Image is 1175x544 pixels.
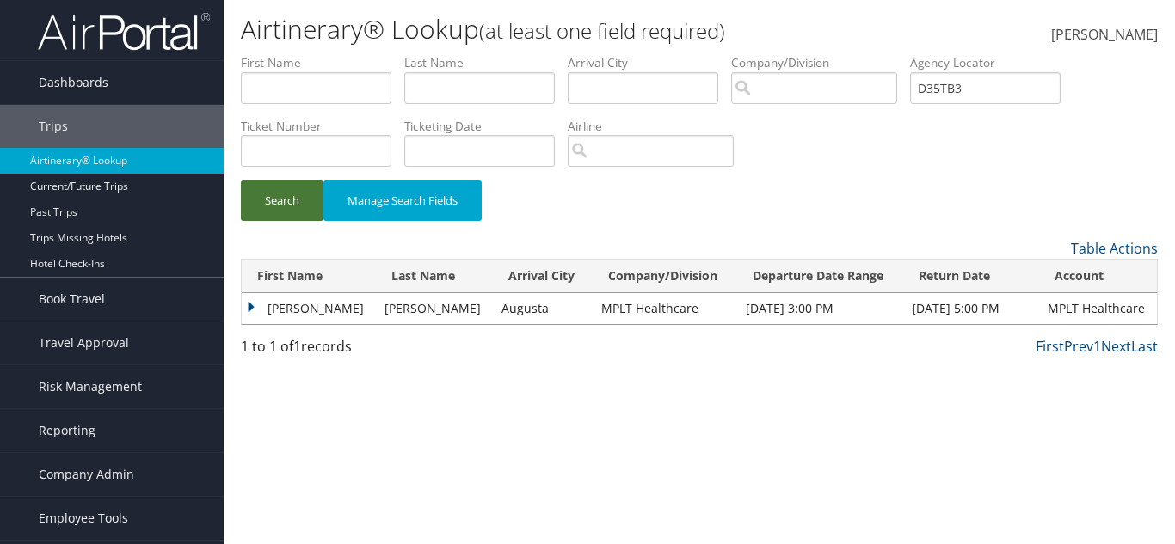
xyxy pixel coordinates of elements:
[1064,337,1093,356] a: Prev
[593,293,737,324] td: MPLT Healthcare
[323,180,482,221] button: Manage Search Fields
[376,260,493,293] th: Last Name: activate to sort column ascending
[568,54,731,71] label: Arrival City
[39,105,68,148] span: Trips
[903,260,1039,293] th: Return Date: activate to sort column ascending
[38,11,210,52] img: airportal-logo.png
[39,321,129,364] span: Travel Approval
[737,260,903,293] th: Departure Date Range: activate to sort column ascending
[1071,239,1158,258] a: Table Actions
[1039,260,1157,293] th: Account: activate to sort column ascending
[1101,337,1131,356] a: Next
[376,293,493,324] td: [PERSON_NAME]
[593,260,737,293] th: Company/Division
[493,260,593,293] th: Arrival City: activate to sort column ascending
[404,54,568,71] label: Last Name
[1131,337,1158,356] a: Last
[242,293,376,324] td: [PERSON_NAME]
[1051,9,1158,62] a: [PERSON_NAME]
[903,293,1039,324] td: [DATE] 5:00 PM
[39,497,128,540] span: Employee Tools
[737,293,903,324] td: [DATE] 3:00 PM
[241,180,323,221] button: Search
[39,453,134,496] span: Company Admin
[731,54,910,71] label: Company/Division
[242,260,376,293] th: First Name: activate to sort column ascending
[479,16,725,45] small: (at least one field required)
[241,118,404,135] label: Ticket Number
[493,293,593,324] td: Augusta
[910,54,1073,71] label: Agency Locator
[568,118,747,135] label: Airline
[1093,337,1101,356] a: 1
[39,365,142,408] span: Risk Management
[241,54,404,71] label: First Name
[39,61,108,104] span: Dashboards
[1036,337,1064,356] a: First
[1051,25,1158,44] span: [PERSON_NAME]
[293,337,301,356] span: 1
[241,336,451,365] div: 1 to 1 of records
[1039,293,1157,324] td: MPLT Healthcare
[404,118,568,135] label: Ticketing Date
[39,278,105,321] span: Book Travel
[241,11,852,47] h1: Airtinerary® Lookup
[39,409,95,452] span: Reporting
